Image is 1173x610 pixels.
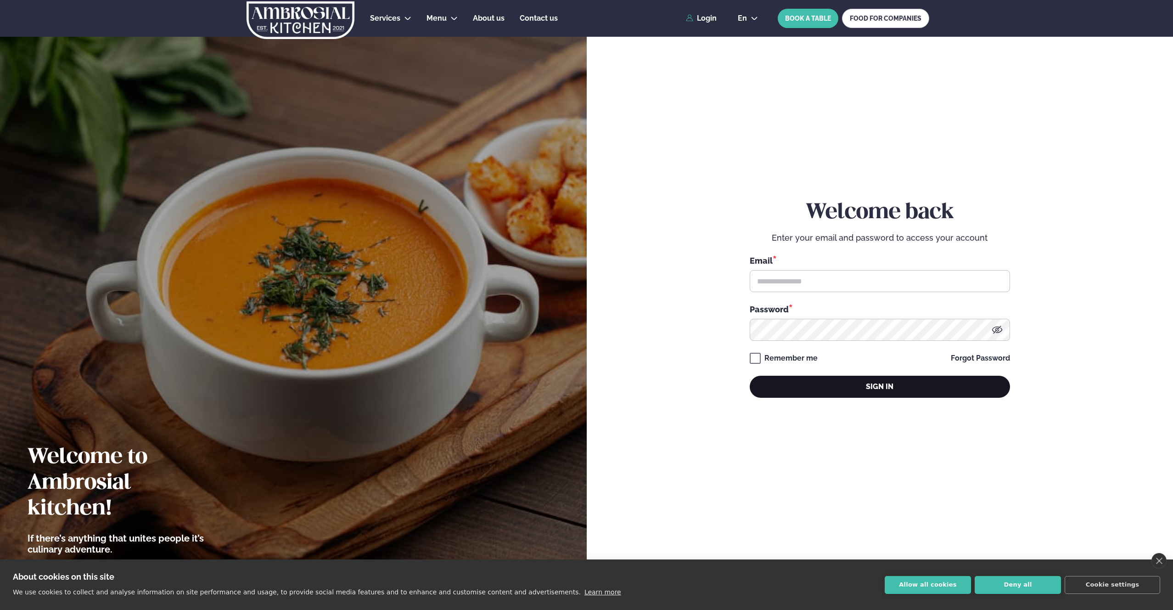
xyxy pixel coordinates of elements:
[686,14,717,23] a: Login
[28,445,218,522] h2: Welcome to Ambrosial kitchen!
[370,13,400,24] a: Services
[473,14,505,23] span: About us
[951,355,1010,362] a: Forgot Password
[1065,576,1160,594] button: Cookie settings
[13,588,581,596] p: We use cookies to collect and analyse information on site performance and usage, to provide socia...
[370,14,400,23] span: Services
[473,13,505,24] a: About us
[842,9,929,28] a: FOOD FOR COMPANIES
[750,254,1010,266] div: Email
[246,1,355,39] img: logo
[975,576,1061,594] button: Deny all
[28,533,218,555] p: If there’s anything that unites people it’s culinary adventure.
[520,14,558,23] span: Contact us
[750,303,1010,315] div: Password
[1151,553,1167,569] a: close
[750,232,1010,243] p: Enter your email and password to access your account
[584,588,621,596] a: Learn more
[885,576,971,594] button: Allow all cookies
[427,14,447,23] span: Menu
[738,15,747,22] span: en
[750,200,1010,226] h2: Welcome back
[520,13,558,24] a: Contact us
[13,572,114,582] strong: About cookies on this site
[730,15,765,22] button: en
[750,376,1010,398] button: Sign in
[778,9,838,28] button: BOOK A TABLE
[427,13,447,24] a: Menu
